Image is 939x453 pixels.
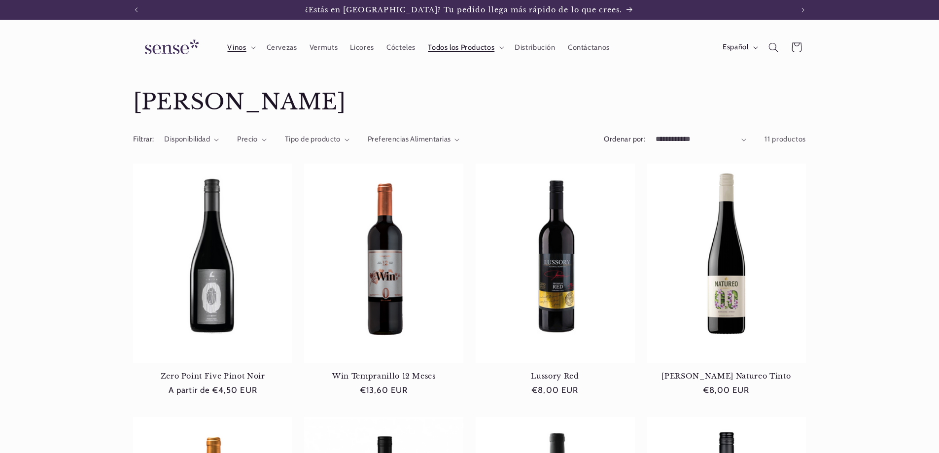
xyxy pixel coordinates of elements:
[237,134,267,145] summary: Precio
[133,34,207,62] img: Sense
[380,36,421,58] a: Cócteles
[304,372,463,381] a: Win Tempranillo 12 Meses
[133,88,806,116] h1: [PERSON_NAME]
[515,43,556,52] span: Distribución
[237,135,258,143] span: Precio
[260,36,303,58] a: Cervezas
[303,36,344,58] a: Vermuts
[386,43,416,52] span: Cócteles
[285,134,349,145] summary: Tipo de producto (0 seleccionado)
[368,135,451,143] span: Preferencias Alimentarias
[604,135,645,143] label: Ordenar por:
[368,134,460,145] summary: Preferencias Alimentarias (0 seleccionado)
[765,135,806,143] span: 11 productos
[267,43,297,52] span: Cervezas
[344,36,381,58] a: Licores
[133,134,154,145] h2: Filtrar:
[723,42,748,53] span: Español
[129,30,211,66] a: Sense
[428,43,494,52] span: Todos los Productos
[763,36,785,59] summary: Búsqueda
[310,43,338,52] span: Vermuts
[647,372,806,381] a: [PERSON_NAME] Natureo Tinto
[568,43,610,52] span: Contáctanos
[476,372,635,381] a: Lussory Red
[285,135,341,143] span: Tipo de producto
[561,36,616,58] a: Contáctanos
[350,43,374,52] span: Licores
[305,5,623,14] span: ¿Estás en [GEOGRAPHIC_DATA]? Tu pedido llega más rápido de lo que crees.
[227,43,246,52] span: Vinos
[716,37,762,57] button: Español
[221,36,260,58] summary: Vinos
[422,36,509,58] summary: Todos los Productos
[164,135,210,143] span: Disponibilidad
[133,372,292,381] a: Zero Point Five Pinot Noir
[509,36,562,58] a: Distribución
[164,134,219,145] summary: Disponibilidad (0 seleccionado)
